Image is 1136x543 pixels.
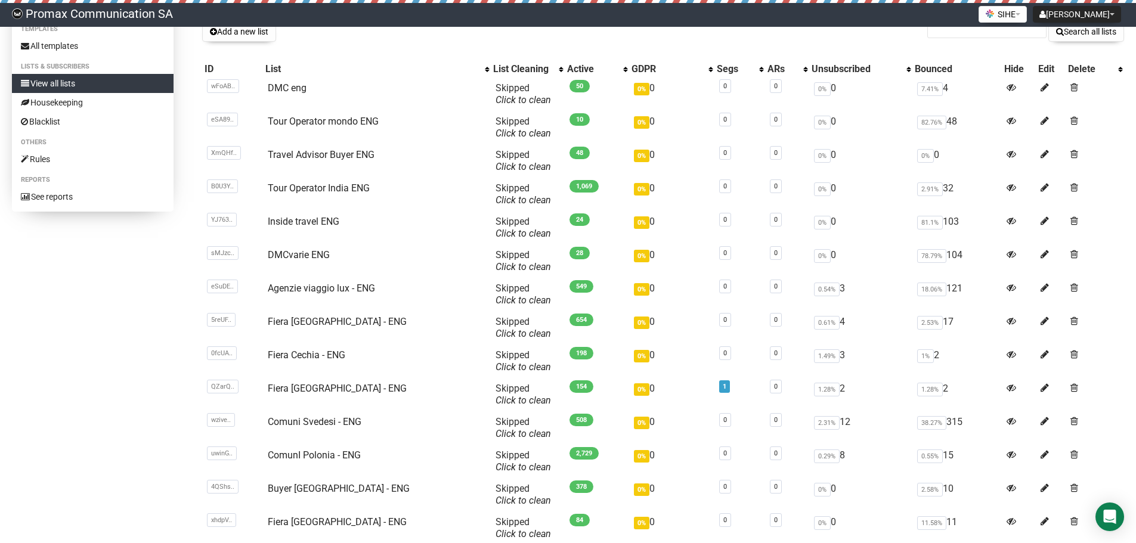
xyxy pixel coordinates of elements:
span: 654 [569,314,593,326]
a: Inside travel ENG [268,216,339,227]
span: 48 [569,147,590,159]
button: SIHE [979,6,1027,23]
a: 1 [723,383,726,390]
a: 0 [723,349,727,357]
span: 0% [814,116,831,129]
img: favicons [985,9,995,18]
a: 0 [774,82,778,90]
span: eSA89.. [207,113,238,126]
td: 121 [912,278,1002,311]
span: 0% [814,516,831,530]
span: 2.58% [917,483,943,497]
div: ID [205,63,261,75]
th: Hide: No sort applied, sorting is disabled [1002,61,1036,77]
a: Click to clean [496,261,551,272]
a: 0 [723,483,727,491]
span: 154 [569,380,593,393]
span: 0% [634,483,649,496]
a: Click to clean [496,495,551,506]
td: 0 [629,311,714,345]
span: 0% [634,116,649,129]
span: Skipped [496,249,551,272]
span: 24 [569,213,590,226]
a: Fiera [GEOGRAPHIC_DATA] - ENG [268,516,407,528]
button: Add a new list [202,21,276,42]
th: Active: No sort applied, activate to apply an ascending sort [565,61,629,77]
td: 103 [912,211,1002,244]
div: Bounced [915,63,999,75]
td: 0 [629,478,714,511]
div: Hide [1004,63,1034,75]
a: 0 [774,516,778,524]
span: 549 [569,280,593,293]
td: 0 [809,144,912,178]
td: 0 [629,378,714,411]
span: 0% [634,517,649,529]
span: 2.31% [814,416,840,430]
span: 0% [814,249,831,263]
span: YJ763.. [207,213,237,226]
a: All templates [12,36,174,55]
a: Click to clean [496,294,551,306]
td: 0 [912,144,1002,178]
span: 2,729 [569,447,599,460]
a: View all lists [12,74,174,93]
a: See reports [12,187,174,206]
span: wFoAB.. [207,79,239,93]
a: 0 [723,216,727,224]
span: 4QShs.. [207,480,239,494]
a: 0 [774,249,778,257]
span: 0% [634,317,649,329]
a: 0 [723,516,727,524]
span: Skipped [496,283,551,306]
span: Skipped [496,116,551,139]
a: 0 [723,249,727,257]
button: [PERSON_NAME] [1033,6,1121,23]
a: 0 [723,149,727,157]
span: 10 [569,113,590,126]
div: Open Intercom Messenger [1095,502,1124,531]
a: Click to clean [496,94,551,106]
td: 104 [912,244,1002,278]
a: 0 [774,283,778,290]
td: 315 [912,411,1002,445]
img: 88c7fc33e09b74c4e8267656e4bfd945 [12,8,23,19]
span: QZarQ.. [207,380,239,393]
a: ComunI Polonia - ENG [268,449,361,461]
span: 0.54% [814,283,840,296]
div: List [265,63,479,75]
span: Skipped [496,182,551,206]
a: Click to clean [496,328,551,339]
a: Click to clean [496,528,551,539]
span: 0% [634,216,649,229]
a: 0 [774,316,778,324]
td: 3 [809,278,912,311]
a: 0 [723,182,727,190]
a: 0 [723,316,727,324]
td: 15 [912,445,1002,478]
a: 0 [723,449,727,457]
span: B0U3Y.. [207,179,238,193]
div: ARs [767,63,797,75]
td: 0 [809,478,912,511]
td: 4 [912,77,1002,111]
a: Click to clean [496,128,551,139]
a: 0 [774,182,778,190]
span: 0% [814,216,831,229]
td: 2 [912,378,1002,411]
span: 0% [814,82,831,96]
li: Others [12,135,174,150]
td: 48 [912,111,1002,144]
a: Click to clean [496,461,551,473]
td: 32 [912,178,1002,211]
span: 0% [634,450,649,463]
div: List Cleaning [493,63,553,75]
a: Tour Operator India ENG [268,182,370,194]
span: Skipped [496,383,551,406]
td: 0 [629,445,714,478]
span: 198 [569,347,593,359]
span: 78.79% [917,249,946,263]
span: 0.61% [814,316,840,330]
a: 0 [774,149,778,157]
a: 0 [774,383,778,390]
